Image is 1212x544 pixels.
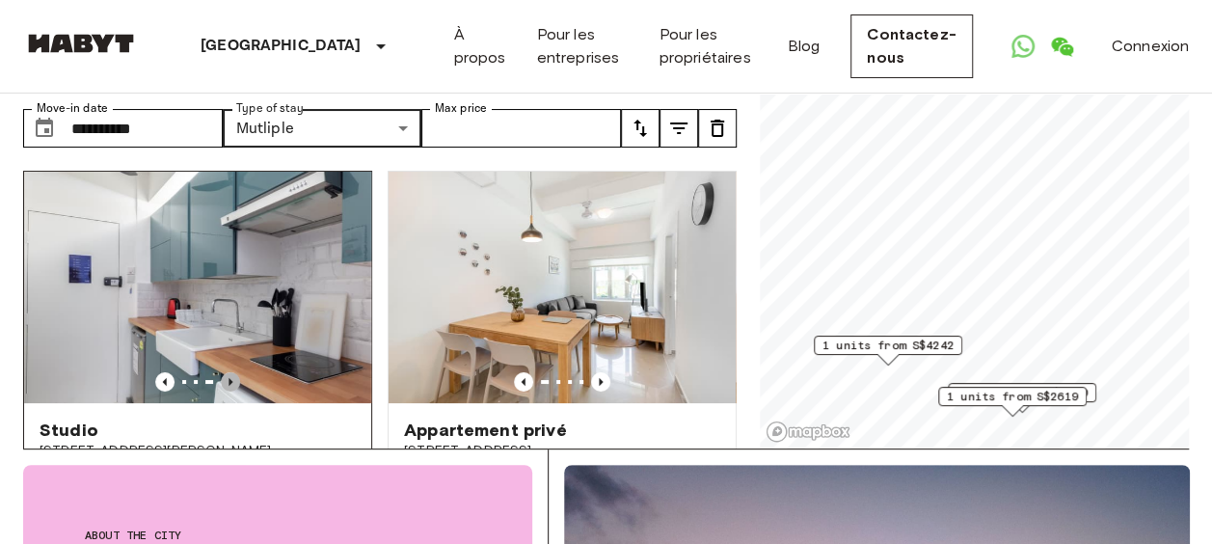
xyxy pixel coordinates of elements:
[1004,27,1042,66] a: Open WhatsApp
[221,372,240,392] button: Previous image
[201,35,362,58] p: [GEOGRAPHIC_DATA]
[621,109,660,148] button: tune
[822,337,954,354] span: 1 units from S$4242
[766,421,850,443] a: Mapbox logo
[155,372,175,392] button: Previous image
[24,172,371,403] img: Marketing picture of unit SG-01-058-001-01
[956,384,1088,401] span: 1 units from S$4200
[660,109,698,148] button: tune
[85,527,471,544] span: About the city
[938,387,1087,417] div: Map marker
[536,23,628,69] a: Pour les entreprises
[948,383,1096,413] div: Map marker
[25,109,64,148] button: Choose date, selected date is 1 Oct 2025
[850,14,973,78] a: Contactez-nous
[23,34,139,53] img: Habyt
[514,372,533,392] button: Previous image
[223,109,422,148] div: Mutliple
[947,388,1078,405] span: 1 units from S$2619
[591,372,610,392] button: Previous image
[40,419,98,442] span: Studio
[1112,35,1189,58] a: Connexion
[660,23,757,69] a: Pour les propriétaires
[1042,27,1081,66] a: Open WeChat
[788,35,821,58] a: Blog
[389,172,736,403] img: Marketing picture of unit SG-01-054-005-01
[404,442,720,461] span: [STREET_ADDRESS]
[698,109,737,148] button: tune
[814,336,962,366] div: Map marker
[454,23,506,69] a: À propos
[40,442,356,461] span: [STREET_ADDRESS][PERSON_NAME]
[236,100,304,117] label: Type of stay
[435,100,487,117] label: Max price
[37,100,108,117] label: Move-in date
[404,419,567,442] span: Appartement privé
